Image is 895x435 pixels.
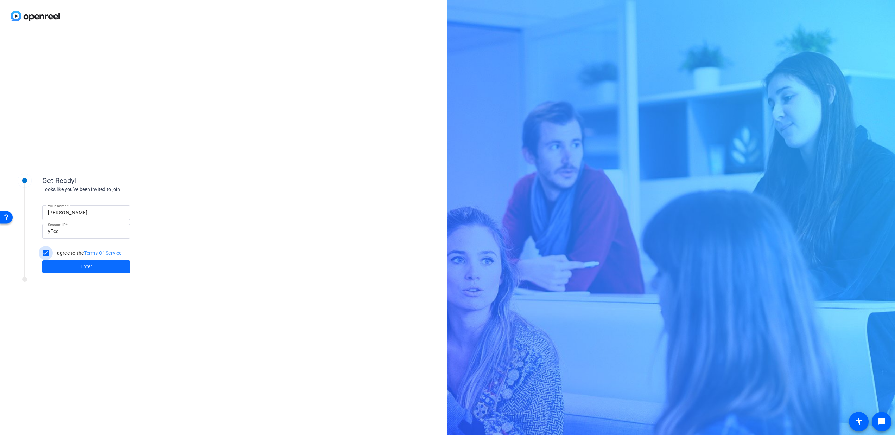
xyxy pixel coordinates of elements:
span: Enter [81,263,92,270]
mat-icon: accessibility [855,417,863,426]
mat-icon: message [877,417,886,426]
mat-label: Session ID [48,222,66,227]
button: Enter [42,260,130,273]
a: Terms Of Service [84,250,122,256]
div: Looks like you've been invited to join [42,186,183,193]
div: Get Ready! [42,175,183,186]
label: I agree to the [53,249,122,257]
mat-label: Your name [48,204,66,208]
